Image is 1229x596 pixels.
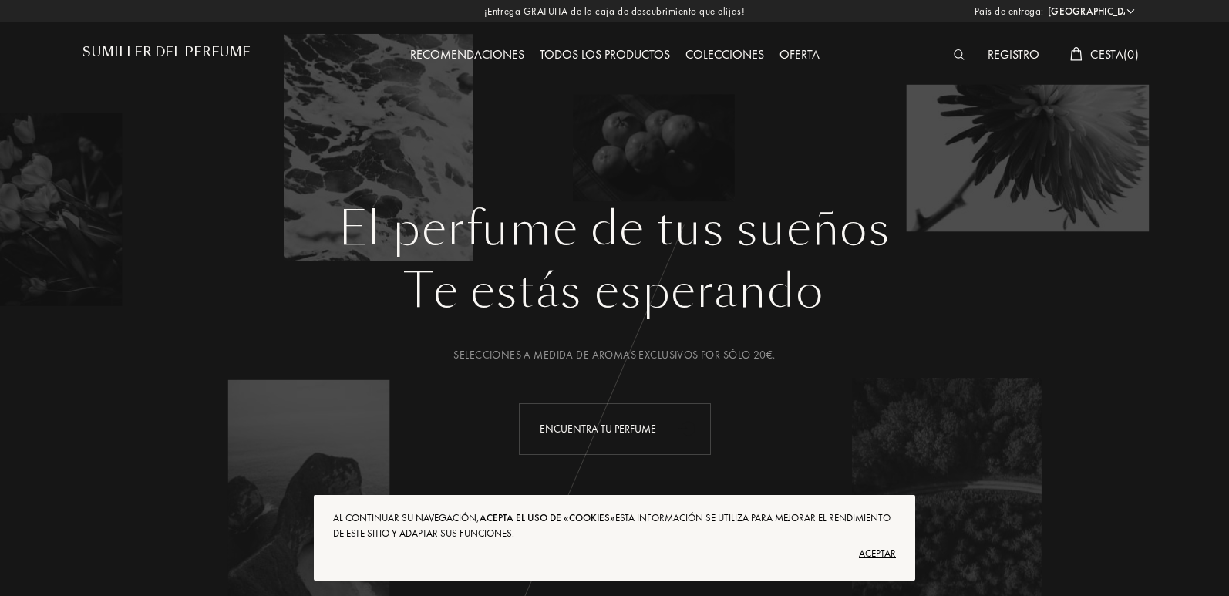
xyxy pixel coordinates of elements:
[410,46,524,62] font: Recomendaciones
[333,511,480,524] font: Al continuar su navegación,
[540,46,670,62] font: Todos los productos
[484,5,745,18] font: ¡Entrega GRATUITA de la caja de descubrimiento que elijas!
[1127,46,1134,62] font: 0
[980,46,1047,62] a: Registro
[507,403,722,455] a: Encuentra tu perfumeanimación
[453,348,775,362] font: Selecciones a medida de aromas exclusivos por sólo 20€.
[678,46,772,62] a: Colecciones
[1123,46,1127,62] font: (
[540,422,656,436] font: Encuentra tu perfume
[673,412,704,443] div: animación
[1135,46,1139,62] font: )
[772,46,827,62] a: Oferta
[82,43,251,61] font: Sumiller del perfume
[402,46,532,62] a: Recomendaciones
[859,547,896,560] font: Aceptar
[82,45,251,66] a: Sumiller del perfume
[685,46,764,62] font: Colecciones
[480,511,615,524] font: acepta el uso de «cookies»
[532,46,678,62] a: Todos los productos
[954,49,965,60] img: search_icn_white.svg
[338,197,891,261] font: El perfume de tus sueños
[405,259,824,323] font: Te estás esperando
[1070,47,1083,61] img: cart_white.svg
[1090,46,1123,62] font: Cesta
[779,46,820,62] font: Oferta
[988,46,1039,62] font: Registro
[975,5,1044,18] font: País de entrega:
